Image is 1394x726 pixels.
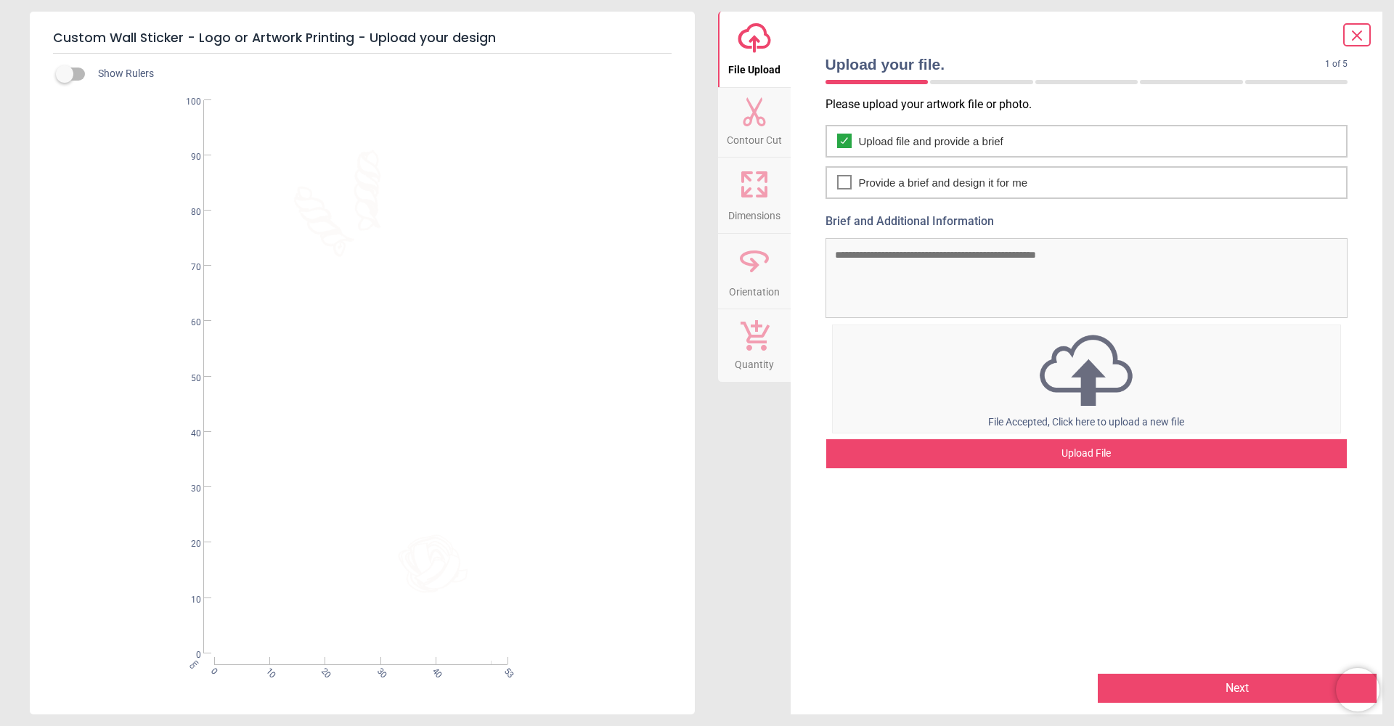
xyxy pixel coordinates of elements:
[174,594,201,606] span: 10
[174,96,201,108] span: 100
[826,54,1326,75] span: Upload your file.
[174,317,201,329] span: 60
[1336,668,1379,711] iframe: Brevo live chat
[174,372,201,385] span: 50
[429,666,439,675] span: 40
[988,416,1184,428] span: File Accepted, Click here to upload a new file
[319,666,328,675] span: 20
[826,439,1348,468] div: Upload File
[1098,674,1377,703] button: Next
[1325,58,1348,70] span: 1 of 5
[174,428,201,440] span: 40
[174,206,201,219] span: 80
[859,175,1028,190] span: Provide a brief and design it for me
[833,330,1341,409] img: upload icon
[174,649,201,661] span: 0
[208,666,217,675] span: 0
[728,202,780,224] span: Dimensions
[65,65,695,83] div: Show Rulers
[174,538,201,550] span: 20
[826,97,1360,113] p: Please upload your artwork file or photo.
[187,658,200,671] span: cm
[53,23,672,54] h5: Custom Wall Sticker - Logo or Artwork Printing - Upload your design
[727,126,782,148] span: Contour Cut
[174,261,201,274] span: 70
[728,56,780,78] span: File Upload
[374,666,383,675] span: 30
[263,666,272,675] span: 10
[826,213,1348,229] label: Brief and Additional Information
[174,483,201,495] span: 30
[718,309,791,382] button: Quantity
[718,88,791,158] button: Contour Cut
[718,158,791,233] button: Dimensions
[501,666,510,675] span: 53
[718,12,791,87] button: File Upload
[735,351,774,372] span: Quantity
[729,278,780,300] span: Orientation
[174,151,201,163] span: 90
[718,234,791,309] button: Orientation
[859,134,1003,149] span: Upload file and provide a brief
